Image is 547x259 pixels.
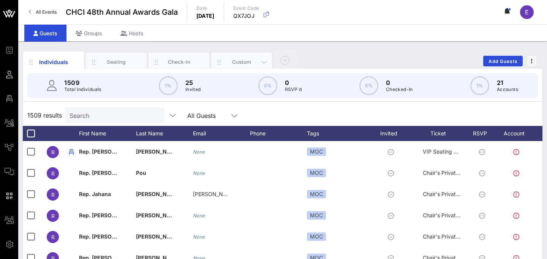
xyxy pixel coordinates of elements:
p: 25 [185,78,201,87]
span: Chair's Private Reception [423,170,485,176]
button: Add Guests [483,56,523,66]
p: Date [196,5,215,12]
div: Last Name [136,126,193,141]
span: R [51,213,55,219]
span: Rep. [PERSON_NAME] [79,170,137,176]
span: All Events [36,9,57,15]
span: Rep. [PERSON_NAME] [79,233,137,240]
i: None [193,149,205,155]
span: Pou [136,170,146,176]
div: All Guests [183,108,243,123]
p: Invited [185,86,201,93]
div: MOC [307,232,326,241]
i: None [193,213,205,218]
div: MOC [307,211,326,220]
span: [PERSON_NAME] [136,191,181,197]
p: 0 [285,78,302,87]
span: [PERSON_NAME] [136,148,181,155]
span: [PERSON_NAME][EMAIL_ADDRESS][DOMAIN_NAME] [193,191,328,197]
div: Ticket [413,126,470,141]
span: Add Guests [488,58,518,64]
div: MOC [307,190,326,198]
div: MOC [307,169,326,177]
div: Email [193,126,250,141]
p: 21 [497,78,518,87]
p: 0 [386,78,413,87]
div: First Name [79,126,136,141]
span: Rep. [PERSON_NAME] [79,212,137,218]
div: Tags [307,126,372,141]
span: Chair's Private Reception [423,191,485,197]
div: Phone [250,126,307,141]
p: 1509 [64,78,101,87]
div: MOC [307,148,326,156]
span: Rep. Jahana [79,191,111,197]
i: None [193,234,205,240]
div: Account [497,126,539,141]
p: RSVP`d [285,86,302,93]
div: Hosts [111,25,153,42]
div: RSVP [470,126,497,141]
span: Chair's Private Reception [423,233,485,240]
i: None [193,170,205,176]
div: Check-In [162,58,196,66]
div: Seating [100,58,133,66]
div: Individuals [37,58,71,66]
p: Event Code [233,5,259,12]
span: R [51,234,55,240]
div: Guests [24,25,66,42]
span: VIP Seating & Chair's Private Reception [423,148,521,155]
p: Checked-In [386,86,413,93]
div: Invited [372,126,413,141]
span: R [51,170,55,177]
div: All Guests [187,112,216,119]
p: Total Individuals [64,86,101,93]
span: CHCI 48th Annual Awards Gala [66,6,178,18]
p: QX7JOJ [233,12,259,20]
span: E [525,8,529,16]
span: R [51,149,55,155]
p: [DATE] [196,12,215,20]
span: Chair's Private Reception [423,212,485,218]
span: Rep. [PERSON_NAME] [79,148,137,155]
span: [PERSON_NAME] [136,212,181,218]
div: Custom [225,58,259,66]
span: R [51,192,55,198]
div: Groups [66,25,111,42]
a: All Events [24,6,61,18]
span: [PERSON_NAME] [PERSON_NAME] [136,233,227,240]
p: Accounts [497,86,518,93]
span: 1509 results [27,111,62,120]
div: E [520,5,534,19]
